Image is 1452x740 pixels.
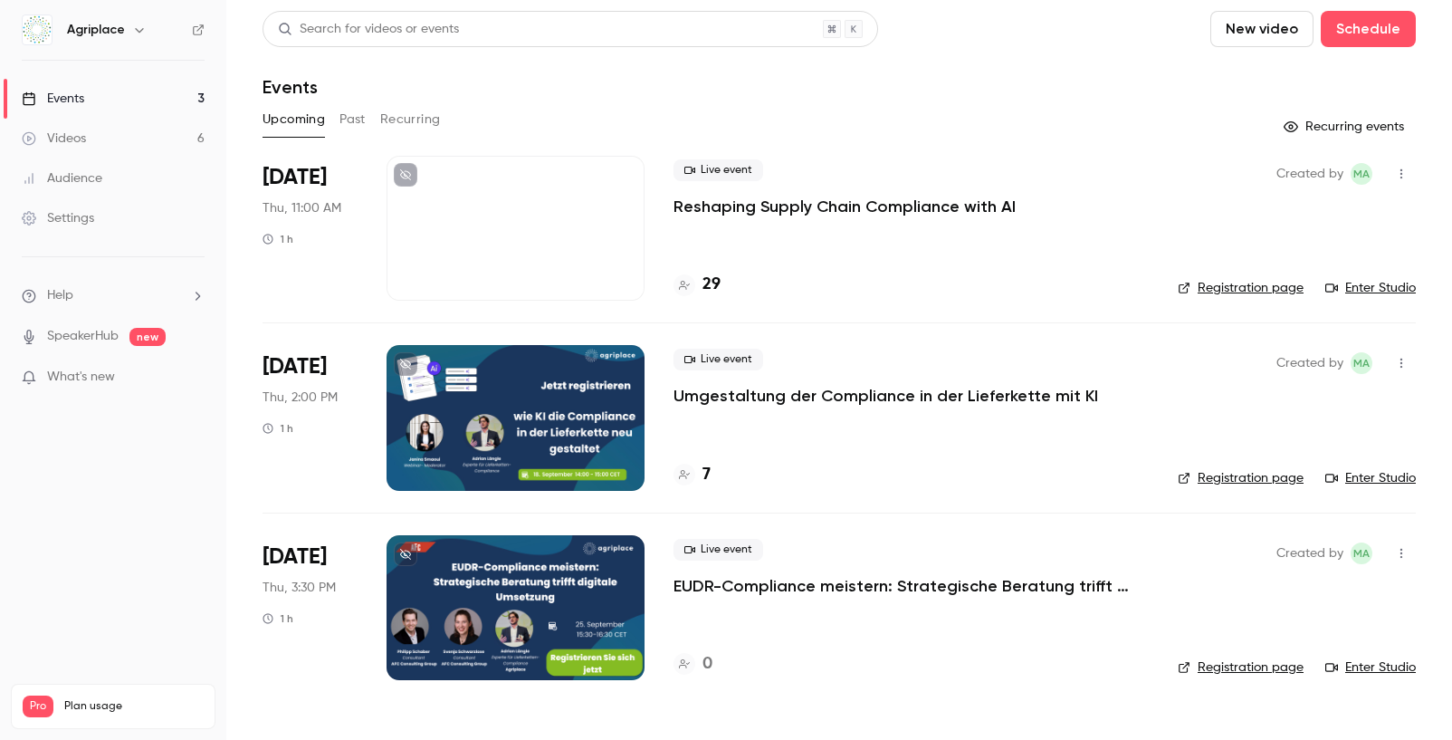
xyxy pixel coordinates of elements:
span: Marketing Agriplace [1351,352,1372,374]
h4: 0 [702,652,712,677]
div: Videos [22,130,86,148]
a: SpeakerHub [47,327,119,346]
iframe: Noticeable Trigger [183,370,205,386]
a: 0 [673,652,712,677]
span: Marketing Agriplace [1351,543,1372,564]
span: Pro [23,696,53,717]
a: EUDR-Compliance meistern: Strategische Beratung trifft digitale Umsetzung [673,575,1149,597]
a: Enter Studio [1325,279,1416,297]
h1: Events [263,76,318,98]
div: Search for videos or events [278,20,459,39]
span: [DATE] [263,163,327,192]
div: 1 h [263,611,293,626]
div: Settings [22,209,94,227]
span: Thu, 2:00 PM [263,389,338,407]
span: Live event [673,349,763,370]
a: Registration page [1178,658,1304,677]
span: [DATE] [263,543,327,572]
span: What's new [47,368,115,387]
div: Sep 18 Thu, 11:00 AM (Europe/Amsterdam) [263,156,358,301]
span: Live event [673,159,763,181]
span: MA [1353,352,1370,374]
span: [DATE] [263,352,327,381]
a: Registration page [1178,279,1304,297]
a: 29 [673,273,721,297]
div: Sep 25 Thu, 3:30 PM (Europe/Amsterdam) [263,535,358,680]
img: Agriplace [23,15,52,44]
h6: Agriplace [67,21,125,39]
span: Created by [1276,163,1343,185]
a: Enter Studio [1325,469,1416,487]
span: Created by [1276,543,1343,564]
div: Events [22,90,84,108]
a: Reshaping Supply Chain Compliance with AI [673,196,1016,217]
button: Upcoming [263,105,325,134]
a: Enter Studio [1325,658,1416,677]
h4: 29 [702,273,721,297]
span: Plan usage [64,699,204,714]
a: 7 [673,463,711,487]
span: Created by [1276,352,1343,374]
span: Help [47,286,73,305]
a: Umgestaltung der Compliance in der Lieferkette mit KI [673,385,1098,407]
span: Thu, 11:00 AM [263,199,341,217]
span: Thu, 3:30 PM [263,579,336,597]
div: 1 h [263,232,293,246]
button: New video [1210,11,1313,47]
span: new [129,328,166,346]
a: Registration page [1178,469,1304,487]
h4: 7 [702,463,711,487]
span: Live event [673,539,763,561]
div: Sep 18 Thu, 2:00 PM (Europe/Amsterdam) [263,345,358,490]
div: 1 h [263,421,293,436]
span: MA [1353,543,1370,564]
div: Audience [22,169,102,187]
span: Marketing Agriplace [1351,163,1372,185]
button: Recurring events [1275,112,1416,141]
li: help-dropdown-opener [22,286,205,305]
button: Past [339,105,366,134]
button: Recurring [380,105,441,134]
span: MA [1353,163,1370,185]
button: Schedule [1321,11,1416,47]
